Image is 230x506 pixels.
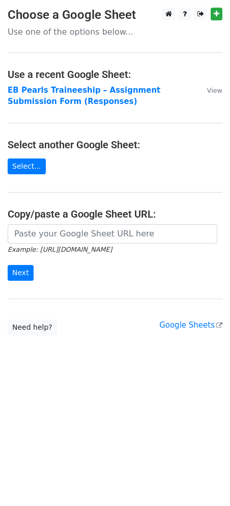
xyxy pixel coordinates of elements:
[8,158,46,174] a: Select...
[8,224,217,244] input: Paste your Google Sheet URL here
[8,8,222,22] h3: Choose a Google Sheet
[197,86,222,95] a: View
[159,321,222,330] a: Google Sheets
[207,87,222,94] small: View
[8,319,57,335] a: Need help?
[8,246,112,253] small: Example: [URL][DOMAIN_NAME]
[8,265,34,281] input: Next
[8,208,222,220] h4: Copy/paste a Google Sheet URL:
[8,26,222,37] p: Use one of the options below...
[8,139,222,151] h4: Select another Google Sheet:
[8,68,222,81] h4: Use a recent Google Sheet:
[8,86,160,106] a: EB Pearls Traineeship – Assignment Submission Form (Responses)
